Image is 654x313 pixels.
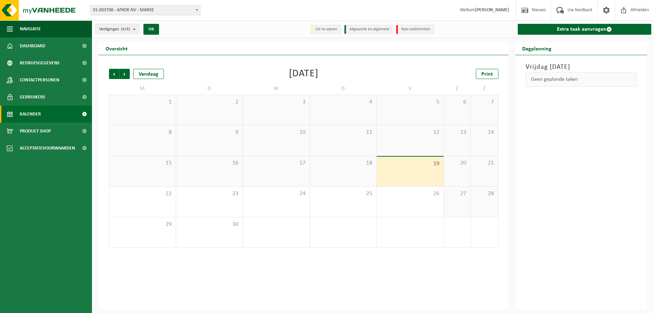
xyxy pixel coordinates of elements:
[109,69,119,79] span: Vorige
[109,82,176,95] td: M
[243,82,310,95] td: W
[313,159,373,167] span: 18
[113,129,172,136] span: 8
[474,129,494,136] span: 14
[143,24,159,35] button: OK
[447,98,467,106] span: 6
[113,159,172,167] span: 15
[246,129,306,136] span: 10
[20,123,51,140] span: Product Shop
[180,129,239,136] span: 9
[444,82,471,95] td: Z
[526,72,637,87] div: Geen geplande taken
[518,24,652,35] a: Extra taak aanvragen
[99,24,130,34] span: Vestigingen
[447,159,467,167] span: 20
[313,190,373,198] span: 25
[180,190,239,198] span: 23
[380,129,440,136] span: 12
[289,69,318,79] div: [DATE]
[133,69,164,79] div: Vandaag
[447,190,467,198] span: 27
[246,190,306,198] span: 24
[246,98,306,106] span: 3
[377,82,444,95] td: V
[120,69,130,79] span: Volgende
[380,190,440,198] span: 26
[515,42,558,55] h2: Dagplanning
[476,69,498,79] a: Print
[180,159,239,167] span: 16
[526,62,637,72] h3: Vrijdag [DATE]
[481,72,493,77] span: Print
[113,221,172,228] span: 29
[471,82,498,95] td: Z
[20,140,75,157] span: Acceptatievoorwaarden
[20,54,60,72] span: Bedrijfsgegevens
[310,82,377,95] td: D
[380,160,440,168] span: 19
[95,24,139,34] button: Vestigingen(4/4)
[99,42,135,55] h2: Overzicht
[313,129,373,136] span: 11
[475,7,509,13] strong: [PERSON_NAME]
[20,37,45,54] span: Dashboard
[113,190,172,198] span: 22
[176,82,243,95] td: D
[474,159,494,167] span: 21
[20,72,59,89] span: Contactpersonen
[310,25,341,34] li: Uit te voeren
[447,129,467,136] span: 13
[90,5,200,15] span: 01-003706 - AFKOR NV - MARKE
[396,25,434,34] li: Non-conformiteit
[20,106,41,123] span: Kalender
[20,89,45,106] span: Gebruikers
[380,98,440,106] span: 5
[246,159,306,167] span: 17
[313,98,373,106] span: 4
[20,20,41,37] span: Navigatie
[344,25,393,34] li: Afgewerkt en afgemeld
[121,27,130,31] count: (4/4)
[180,98,239,106] span: 2
[180,221,239,228] span: 30
[474,98,494,106] span: 7
[474,190,494,198] span: 28
[113,98,172,106] span: 1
